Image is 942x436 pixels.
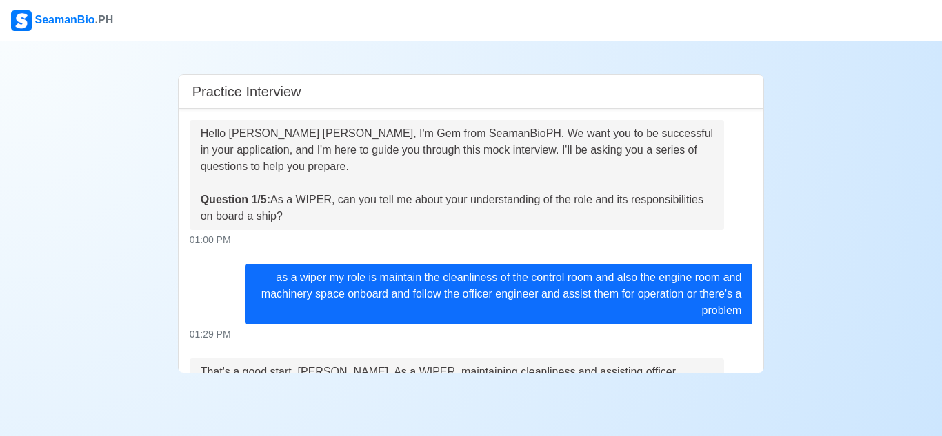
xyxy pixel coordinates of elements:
span: .PH [95,14,114,25]
img: Logo [11,10,32,31]
div: as a wiper my role is maintain the cleanliness of the control room and also the engine room and m... [245,264,752,324]
strong: Question 1/5: [201,194,270,205]
div: 01:29 PM [190,327,753,342]
div: Hello [PERSON_NAME] [PERSON_NAME], I'm Gem from SeamanBioPH. We want you to be successful in your... [201,125,714,225]
div: SeamanBio [11,10,113,31]
div: 01:00 PM [190,233,753,247]
h5: Practice Interview [192,83,301,100]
